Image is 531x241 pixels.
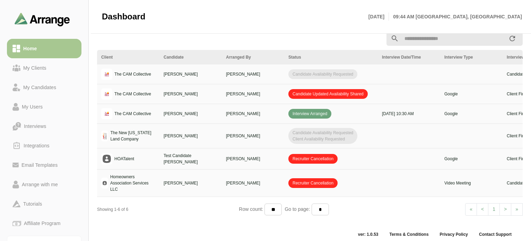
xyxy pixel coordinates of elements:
[164,71,218,77] p: [PERSON_NAME]
[114,91,151,97] p: The CAM Collective
[7,97,81,117] a: My Users
[226,71,280,77] p: [PERSON_NAME]
[444,180,498,186] p: Video Meeting
[508,34,516,43] i: appended action
[434,232,473,237] a: Privacy Policy
[239,206,264,212] span: Row count:
[368,12,389,21] p: [DATE]
[114,156,134,162] p: HOATalent
[20,64,49,72] div: My Clients
[288,89,368,99] span: Candidate Updated Availability Shared
[7,175,81,194] a: Arrange with me
[101,69,112,80] img: logo
[164,54,218,60] div: Candidate
[15,12,70,26] img: arrangeai-name-small-logo.4d2b8aee.svg
[110,130,155,142] p: The New [US_STATE] Land Company
[7,194,81,214] a: Tutorials
[21,141,52,150] div: Integrations
[101,54,155,60] div: Client
[101,178,108,189] img: placeholder logo
[19,161,60,169] div: Email Templates
[288,69,357,79] span: Candidate Availability Requested
[19,180,61,189] div: Arrange with me
[444,111,498,117] p: Google
[7,136,81,155] a: Integrations
[164,133,218,139] p: [PERSON_NAME]
[473,232,517,237] a: Contact Support
[114,111,151,117] p: The CAM Collective
[226,133,280,139] p: [PERSON_NAME]
[382,54,436,60] div: Interview Date/Time
[101,153,112,164] img: placeholder logo
[21,122,49,130] div: Interviews
[288,128,357,144] span: Candidate Availability Requested Client Availability Requested
[384,232,434,237] a: Terms & Conditions
[352,232,384,237] span: ver: 1.0.53
[110,174,155,192] p: Homeowners Association Services LLC
[164,180,218,186] p: [PERSON_NAME]
[226,54,280,60] div: Arranged By
[21,219,63,227] div: Affiliate Program
[164,111,218,117] p: [PERSON_NAME]
[389,12,522,21] p: 09:44 AM [GEOGRAPHIC_DATA], [GEOGRAPHIC_DATA]
[7,39,81,58] a: Home
[444,91,498,97] p: Google
[288,154,338,164] span: Recruiter Cancellation
[114,71,151,77] p: The CAM Collective
[382,111,436,117] p: [DATE] 10:30 AM
[7,214,81,233] a: Affiliate Program
[288,109,331,119] span: Interview Arranged
[226,111,280,117] p: [PERSON_NAME]
[101,130,108,141] img: logo
[226,156,280,162] p: [PERSON_NAME]
[164,91,218,97] p: [PERSON_NAME]
[7,78,81,97] a: My Candidates
[226,91,280,97] p: [PERSON_NAME]
[101,88,112,100] img: logo
[101,108,112,119] img: logo
[288,178,338,188] span: Recruiter Cancellation
[444,54,498,60] div: Interview Type
[19,103,45,111] div: My Users
[282,206,311,212] span: Go to page:
[226,180,280,186] p: [PERSON_NAME]
[164,153,218,165] p: Test Candidate [PERSON_NAME]
[20,200,45,208] div: Tutorials
[444,156,498,162] p: Google
[288,54,374,60] div: Status
[20,83,59,92] div: My Candidates
[7,155,81,175] a: Email Templates
[102,11,145,22] span: Dashboard
[97,206,239,213] div: Showing 1-6 of 6
[7,117,81,136] a: Interviews
[20,44,40,53] div: Home
[7,58,81,78] a: My Clients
